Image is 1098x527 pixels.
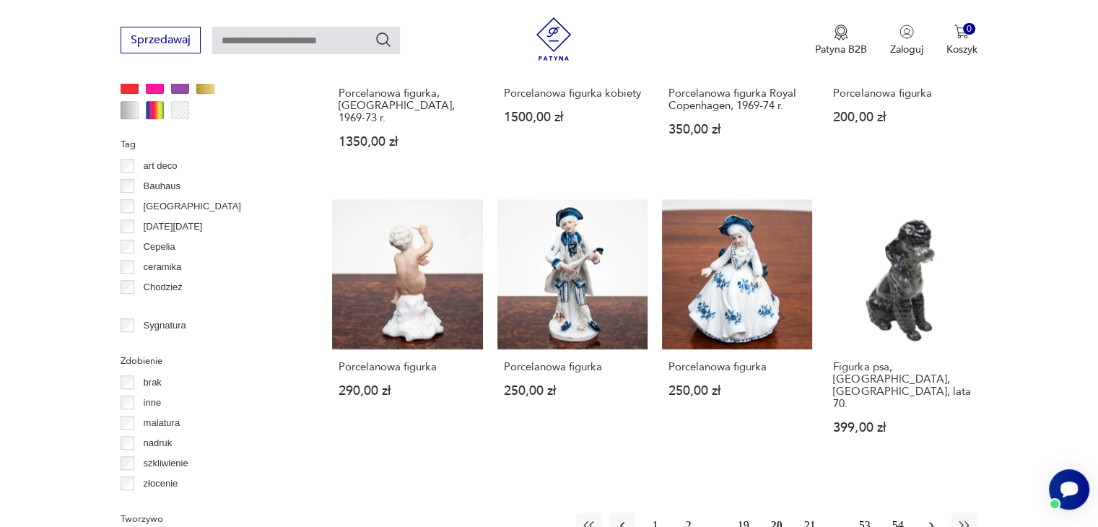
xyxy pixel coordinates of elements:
[121,36,201,46] a: Sprzedawaj
[339,361,476,373] h3: Porcelanowa figurka
[144,239,175,255] p: Cepelia
[144,415,180,431] p: malatura
[532,17,575,61] img: Patyna - sklep z meblami i dekoracjami vintage
[144,476,178,492] p: złocenie
[668,361,806,373] h3: Porcelanowa figurka
[662,199,812,462] a: Porcelanowa figurkaPorcelanowa figurka250,00 zł
[890,43,923,56] p: Zaloguj
[144,456,188,471] p: szkliwienie
[668,385,806,397] p: 250,00 zł
[497,199,648,462] a: Porcelanowa figurkaPorcelanowa figurka250,00 zł
[121,353,297,369] p: Zdobienie
[833,422,970,434] p: 399,00 zł
[1049,469,1089,510] iframe: Smartsupp widget button
[144,435,173,451] p: nadruk
[144,178,180,194] p: Bauhaus
[963,23,975,35] div: 0
[144,199,241,214] p: [GEOGRAPHIC_DATA]
[815,25,867,56] button: Patyna B2B
[504,87,641,100] h3: Porcelanowa figurka kobiety
[121,27,201,53] button: Sprzedawaj
[144,375,162,391] p: brak
[339,385,476,397] p: 290,00 zł
[144,318,186,334] p: Sygnatura
[834,25,848,40] img: Ikona medalu
[833,111,970,123] p: 200,00 zł
[144,395,162,411] p: inne
[504,385,641,397] p: 250,00 zł
[144,158,178,174] p: art deco
[668,87,806,112] h3: Porcelanowa figurka Royal Copenhagen, 1969-74 r.
[375,31,392,48] button: Szukaj
[144,259,182,275] p: ceramika
[815,25,867,56] a: Ikona medaluPatyna B2B
[954,25,969,39] img: Ikona koszyka
[144,219,203,235] p: [DATE][DATE]
[332,199,482,462] a: Porcelanowa figurkaPorcelanowa figurka290,00 zł
[668,123,806,136] p: 350,00 zł
[833,87,970,100] h3: Porcelanowa figurka
[827,199,977,462] a: Figurka psa, Goebel, Niemcy, lata 70.Figurka psa, [GEOGRAPHIC_DATA], [GEOGRAPHIC_DATA], lata 70.3...
[899,25,914,39] img: Ikonka użytkownika
[504,111,641,123] p: 1500,00 zł
[815,43,867,56] p: Patyna B2B
[504,361,641,373] h3: Porcelanowa figurka
[144,279,183,295] p: Chodzież
[946,43,977,56] p: Koszyk
[890,25,923,56] button: Zaloguj
[144,300,180,315] p: Ćmielów
[833,361,970,410] h3: Figurka psa, [GEOGRAPHIC_DATA], [GEOGRAPHIC_DATA], lata 70.
[946,25,977,56] button: 0Koszyk
[121,511,297,527] p: Tworzywo
[339,136,476,148] p: 1350,00 zł
[121,136,297,152] p: Tag
[339,87,476,124] h3: Porcelanowa figurka, [GEOGRAPHIC_DATA], 1969-73 r.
